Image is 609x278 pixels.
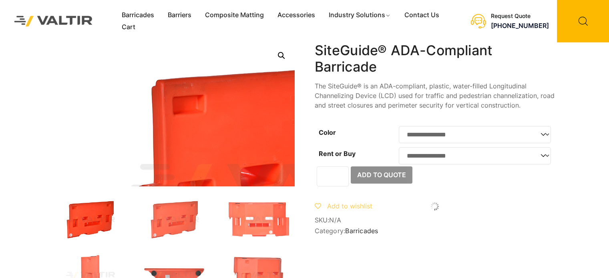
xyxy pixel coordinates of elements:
[351,166,412,184] button: Add to Quote
[271,9,322,21] a: Accessories
[491,22,549,30] a: [PHONE_NUMBER]
[329,216,341,224] span: N/A
[317,166,349,186] input: Product quantity
[322,9,398,21] a: Industry Solutions
[398,9,446,21] a: Contact Us
[115,9,161,21] a: Barricades
[54,198,127,242] img: SiteGuide_Org_3Q2.jpg
[6,8,101,34] img: Valtir Rentals
[161,9,198,21] a: Barriers
[319,128,336,136] label: Color
[315,81,555,110] p: The SiteGuide® is an ADA-compliant, plastic, water-filled Longitudinal Channelizing Device (LCD) ...
[223,198,295,242] img: SiteGuide_Org_Front.jpg
[345,227,378,235] a: Barricades
[491,13,549,20] div: Request Quote
[315,216,555,224] span: SKU:
[319,150,356,158] label: Rent or Buy
[315,227,555,235] span: Category:
[198,9,271,21] a: Composite Matting
[115,21,142,33] a: Cart
[315,42,555,75] h1: SiteGuide® ADA-Compliant Barricade
[139,198,211,242] img: SiteGuide_Org_3Q2.jpg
